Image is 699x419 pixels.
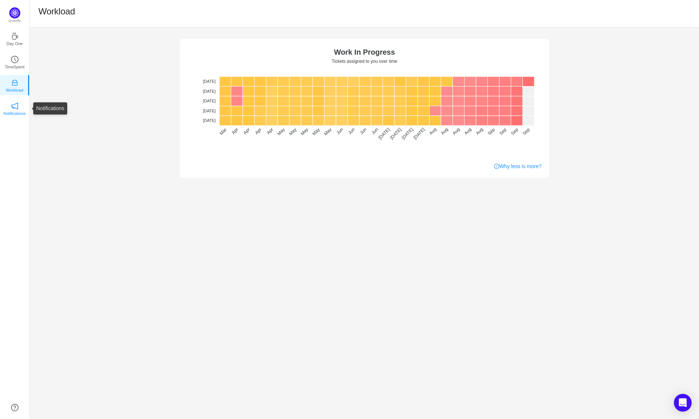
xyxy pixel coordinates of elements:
tspan: [DATE] [401,127,414,140]
i: icon: clock-circle [11,56,18,63]
tspan: May [288,127,297,136]
tspan: Jun [370,127,379,136]
tspan: Sep [498,127,507,136]
tspan: Jun [347,127,356,136]
tspan: Jun [335,127,344,136]
tspan: Mar [218,127,227,136]
h1: Workload [38,6,75,17]
a: icon: question-circle [11,404,18,411]
tspan: May [299,127,309,136]
tspan: Apr [242,127,251,135]
tspan: May [311,127,321,136]
a: icon: notificationNotifications [11,105,18,112]
tspan: [DATE] [203,79,216,84]
div: Open Intercom Messenger [674,394,692,412]
tspan: [DATE] [203,99,216,103]
a: icon: coffeeDay One [11,35,18,42]
p: Day One [6,40,23,47]
tspan: May [276,127,286,136]
p: Workload [6,87,23,93]
tspan: Apr [265,127,274,135]
tspan: Aug [451,127,460,136]
tspan: Apr [230,127,239,135]
p: TimeSpent [5,64,25,70]
a: Why less is more? [494,163,541,170]
tspan: [DATE] [412,127,426,140]
tspan: Apr [254,127,262,135]
tspan: Aug [428,127,437,136]
tspan: Jun [359,127,367,136]
tspan: [DATE] [203,89,216,93]
p: Notifications [3,110,26,117]
tspan: [DATE] [203,109,216,113]
p: Quantify [8,18,21,24]
tspan: May [323,127,332,136]
tspan: [DATE] [389,127,402,140]
tspan: [DATE] [377,127,391,140]
tspan: Aug [463,127,472,136]
a: icon: clock-circleTimeSpent [11,58,18,65]
i: icon: coffee [11,33,18,40]
tspan: Sep [510,127,519,136]
a: icon: inboxWorkload [11,81,18,89]
i: icon: notification [11,102,18,110]
i: icon: info-circle [494,164,499,169]
text: Tickets assigned to you over time [332,59,397,64]
i: icon: inbox [11,79,18,86]
tspan: Aug [440,127,449,136]
tspan: Sep [521,127,531,136]
img: Quantify [9,7,20,18]
tspan: [DATE] [203,118,216,123]
tspan: Aug [474,127,484,136]
text: Work In Progress [334,48,395,56]
tspan: Sep [486,127,496,136]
